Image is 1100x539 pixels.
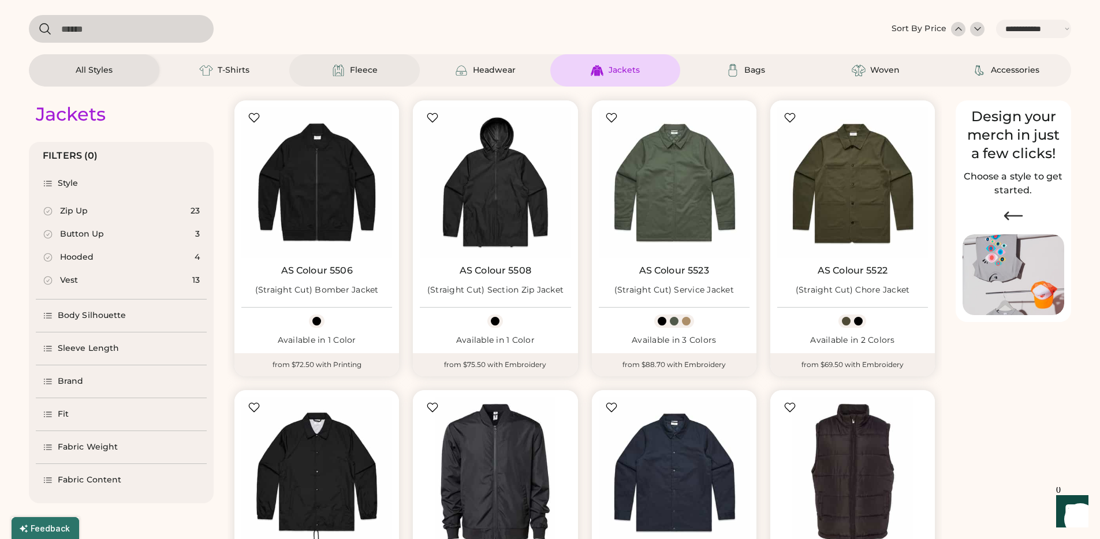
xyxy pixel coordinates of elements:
div: (Straight Cut) Section Zip Jacket [427,285,564,296]
div: FILTERS (0) [43,149,98,163]
div: 23 [191,205,200,217]
div: Style [58,178,79,189]
div: Button Up [60,229,104,240]
iframe: Front Chat [1045,487,1095,537]
div: All Styles [76,65,113,76]
img: AS Colour 5506 (Straight Cut) Bomber Jacket [241,107,392,258]
img: Image of Lisa Congdon Eye Print on T-Shirt and Hat [963,234,1064,316]
img: AS Colour 5508 (Straight Cut) Section Zip Jacket [420,107,570,258]
div: Zip Up [60,205,88,217]
div: (Straight Cut) Service Jacket [614,285,734,296]
div: from $69.50 with Embroidery [770,353,935,376]
div: Jackets [36,103,106,126]
a: AS Colour 5523 [639,265,709,276]
div: 13 [192,275,200,286]
div: Available in 3 Colors [599,335,750,346]
div: Sort By Price [892,23,946,35]
div: Bags [744,65,765,76]
div: from $72.50 with Printing [234,353,399,376]
div: (Straight Cut) Bomber Jacket [255,285,379,296]
div: (Straight Cut) Chore Jacket [796,285,910,296]
div: Brand [58,376,84,387]
div: Fit [58,409,69,420]
div: Jackets [609,65,640,76]
img: Bags Icon [726,63,740,77]
div: Fleece [350,65,378,76]
h2: Choose a style to get started. [963,170,1064,197]
div: Available in 1 Color [241,335,392,346]
a: AS Colour 5508 [460,265,531,276]
div: 3 [195,229,200,240]
div: Hooded [60,252,94,263]
div: Fabric Content [58,474,121,486]
img: Woven Icon [852,63,866,77]
div: Vest [60,275,78,286]
img: AS Colour 5522 (Straight Cut) Chore Jacket [777,107,928,258]
div: Fabric Weight [58,441,118,453]
div: Available in 1 Color [420,335,570,346]
img: Jackets Icon [590,63,604,77]
img: Headwear Icon [454,63,468,77]
div: Headwear [473,65,516,76]
div: from $75.50 with Embroidery [413,353,577,376]
div: Available in 2 Colors [777,335,928,346]
img: T-Shirts Icon [199,63,213,77]
img: Accessories Icon [972,63,986,77]
div: Sleeve Length [58,343,119,354]
div: 4 [195,252,200,263]
img: Fleece Icon [331,63,345,77]
a: AS Colour 5522 [818,265,888,276]
div: Woven [870,65,900,76]
div: T-Shirts [218,65,249,76]
div: Accessories [991,65,1039,76]
a: AS Colour 5506 [281,265,353,276]
img: AS Colour 5523 (Straight Cut) Service Jacket [599,107,750,258]
div: from $88.70 with Embroidery [592,353,756,376]
div: Body Silhouette [58,310,126,321]
div: Design your merch in just a few clicks! [963,107,1064,163]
